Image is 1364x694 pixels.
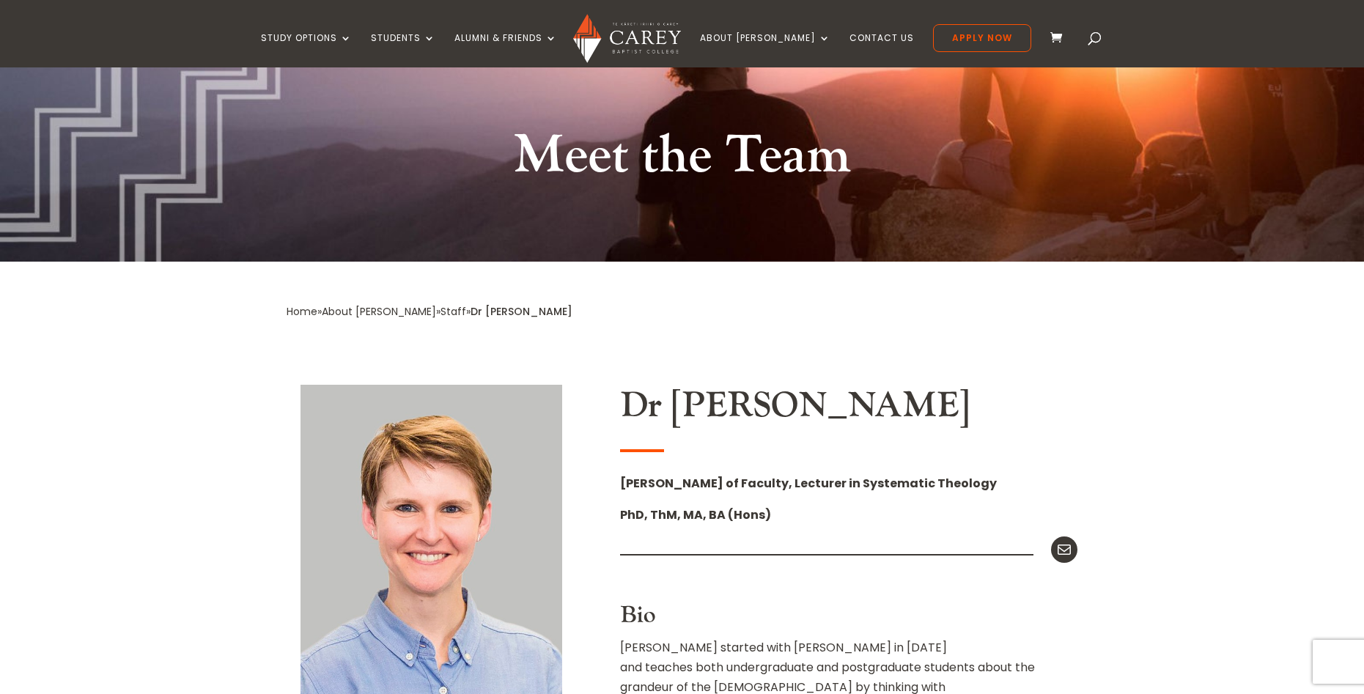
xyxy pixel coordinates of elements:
[322,304,436,319] a: About [PERSON_NAME]
[933,24,1031,52] a: Apply Now
[287,304,317,319] a: Home
[488,122,877,198] h1: Meet the Team
[440,304,466,319] a: Staff
[261,33,352,67] a: Study Options
[287,302,471,322] div: » » »
[371,33,435,67] a: Students
[620,475,997,492] strong: [PERSON_NAME] of Faculty, Lecturer in Systematic Theology
[471,302,572,322] div: Dr [PERSON_NAME]
[454,33,557,67] a: Alumni & Friends
[849,33,914,67] a: Contact Us
[573,14,681,63] img: Carey Baptist College
[700,33,830,67] a: About [PERSON_NAME]
[620,385,1077,435] h2: Dr [PERSON_NAME]
[620,506,771,523] strong: PhD, ThM, MA, BA (Hons)
[620,602,1077,637] h3: Bio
